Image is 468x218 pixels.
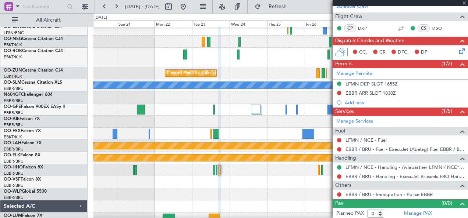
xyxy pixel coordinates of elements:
[4,37,63,41] a: OO-NSGCessna Citation CJ4
[418,24,430,32] div: CS
[4,68,63,73] a: OO-ZUNCessna Citation CJ4
[4,49,22,53] span: OO-ROK
[335,154,356,163] span: Handling
[4,110,24,116] a: EBBR/BRU
[4,153,20,157] span: OO-ELK
[421,49,428,56] span: DP
[125,3,160,10] span: [DATE] - [DATE]
[345,99,464,106] div: Add new
[19,18,78,23] span: All Aircraft
[4,92,53,97] a: N604GFChallenger 604
[4,42,22,48] a: EBKT/KJK
[262,4,293,9] span: Refresh
[4,214,22,218] span: OO-LUM
[398,49,409,56] span: DFC,
[4,159,24,164] a: EBBR/BRU
[4,141,42,145] a: OO-LAHFalcon 7X
[8,14,80,26] button: All Aircraft
[4,105,21,109] span: OO-GPE
[192,20,230,27] div: Tue 23
[404,210,432,217] a: Manage PAX
[442,107,452,115] span: (1/5)
[22,1,65,12] input: Trip Number
[379,49,386,56] span: CR
[344,24,356,32] div: CP
[4,146,24,152] a: EBBR/BRU
[335,108,354,116] span: Services
[335,37,405,45] span: Dispatch Checks and Weather
[95,15,107,21] div: [DATE]
[4,30,24,36] a: LFSN/ENC
[4,165,23,170] span: OO-HHO
[4,129,21,133] span: OO-FSX
[432,25,448,32] a: MSO
[4,49,63,53] a: OO-ROKCessna Citation CJ4
[335,60,352,68] span: Permits
[335,127,345,135] span: Fuel
[4,183,24,188] a: EBBR/BRU
[4,122,24,128] a: EBBR/BRU
[345,137,387,143] a: LFMN / NCE - Fuel
[335,199,343,208] span: Pax
[4,80,62,85] a: OO-SLMCessna Citation XLS
[336,70,372,77] a: Manage Permits
[4,129,41,133] a: OO-FSXFalcon 7X
[336,118,373,125] a: Manage Services
[4,165,43,170] a: OO-HHOFalcon 8X
[267,20,305,27] div: Thu 25
[4,54,22,60] a: EBKT/KJK
[155,20,192,27] div: Mon 22
[4,141,21,145] span: OO-LAH
[4,189,22,194] span: OO-WLP
[335,12,362,21] span: Flight Crew
[442,60,452,68] span: (1/2)
[4,189,47,194] a: OO-WLPGlobal 5500
[4,74,22,79] a: EBKT/KJK
[167,68,253,79] div: Planned Maint Kortrijk-[GEOGRAPHIC_DATA]
[251,1,295,12] button: Refresh
[4,68,22,73] span: OO-ZUN
[335,181,351,190] span: Others
[359,49,367,56] span: CC,
[4,134,22,140] a: EBKT/KJK
[345,191,433,197] a: EBBR / BRU - Immigration - Police EBBR
[336,210,364,217] label: Planned PAX
[345,90,396,96] div: EBBR ARR SLOT 1830Z
[4,153,40,157] a: OO-ELKFalcon 8X
[305,20,342,27] div: Fri 26
[4,37,22,41] span: OO-NSG
[4,92,21,97] span: N604GF
[4,177,41,182] a: OO-VSFFalcon 8X
[442,199,452,207] span: (0/0)
[345,164,464,170] a: LFMN / NCE - Handling - Aviapartner LFMN / NCE*****MY HANDLING****
[4,98,24,103] a: EBBR/BRU
[79,20,117,27] div: Sat 20
[4,117,19,121] span: OO-AIE
[230,20,267,27] div: Wed 24
[4,171,24,176] a: EBBR/BRU
[358,25,375,32] a: DKP
[345,173,464,179] a: EBBR / BRU - Handling - ExecuJet Brussels FBO Handling Abelag
[117,20,155,27] div: Sun 21
[345,81,398,87] div: LFMN DEP SLOT 1655Z
[4,80,21,85] span: OO-SLM
[4,214,42,218] a: OO-LUMFalcon 7X
[4,177,21,182] span: OO-VSF
[4,195,24,200] a: EBBR/BRU
[4,117,40,121] a: OO-AIEFalcon 7X
[345,146,464,152] a: EBBR / BRU - Fuel - ExecuJet (Abelag) Fuel EBBR / BRU
[4,105,65,109] a: OO-GPEFalcon 900EX EASy II
[4,86,24,91] a: EBBR/BRU
[336,3,368,10] a: Schedule Crew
